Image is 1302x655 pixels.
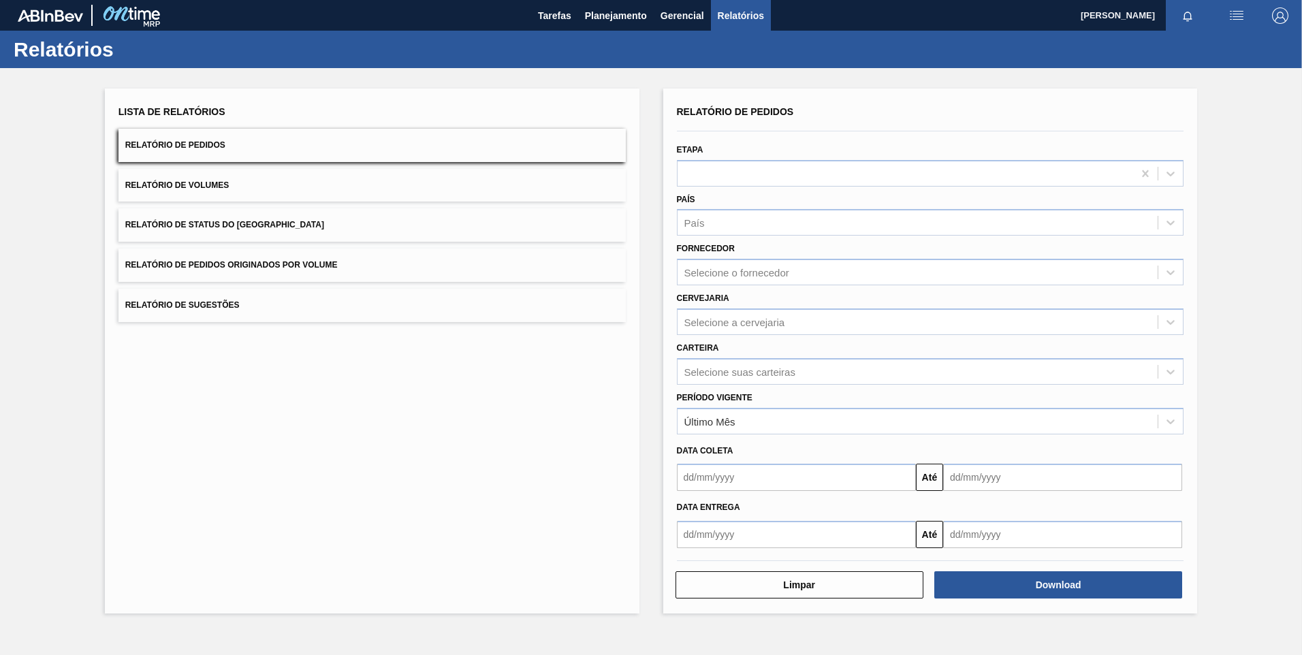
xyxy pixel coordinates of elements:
div: Selecione o fornecedor [684,267,789,278]
button: Notificações [1166,6,1209,25]
span: Gerencial [661,7,704,24]
input: dd/mm/yyyy [943,521,1182,548]
span: Data entrega [677,502,740,512]
label: Carteira [677,343,719,353]
span: Relatório de Status do [GEOGRAPHIC_DATA] [125,220,324,229]
h1: Relatórios [14,42,255,57]
button: Limpar [676,571,923,598]
span: Relatório de Volumes [125,180,229,190]
label: Cervejaria [677,293,729,303]
div: País [684,217,705,229]
span: Relatório de Sugestões [125,300,240,310]
label: Período Vigente [677,393,752,402]
button: Até [916,521,943,548]
span: Relatórios [718,7,764,24]
button: Relatório de Volumes [118,169,626,202]
input: dd/mm/yyyy [943,464,1182,491]
span: Relatório de Pedidos Originados por Volume [125,260,338,270]
span: Lista de Relatórios [118,106,225,117]
label: País [677,195,695,204]
button: Download [934,571,1182,598]
img: Logout [1272,7,1288,24]
label: Etapa [677,145,703,155]
input: dd/mm/yyyy [677,464,916,491]
span: Data coleta [677,446,733,456]
span: Relatório de Pedidos [677,106,794,117]
button: Até [916,464,943,491]
div: Selecione suas carteiras [684,366,795,377]
button: Relatório de Pedidos Originados por Volume [118,249,626,282]
button: Relatório de Pedidos [118,129,626,162]
img: userActions [1228,7,1245,24]
input: dd/mm/yyyy [677,521,916,548]
span: Relatório de Pedidos [125,140,225,150]
label: Fornecedor [677,244,735,253]
span: Tarefas [538,7,571,24]
img: TNhmsLtSVTkK8tSr43FrP2fwEKptu5GPRR3wAAAABJRU5ErkJggg== [18,10,83,22]
div: Selecione a cervejaria [684,316,785,327]
div: Último Mês [684,415,735,427]
span: Planejamento [585,7,647,24]
button: Relatório de Sugestões [118,289,626,322]
button: Relatório de Status do [GEOGRAPHIC_DATA] [118,208,626,242]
